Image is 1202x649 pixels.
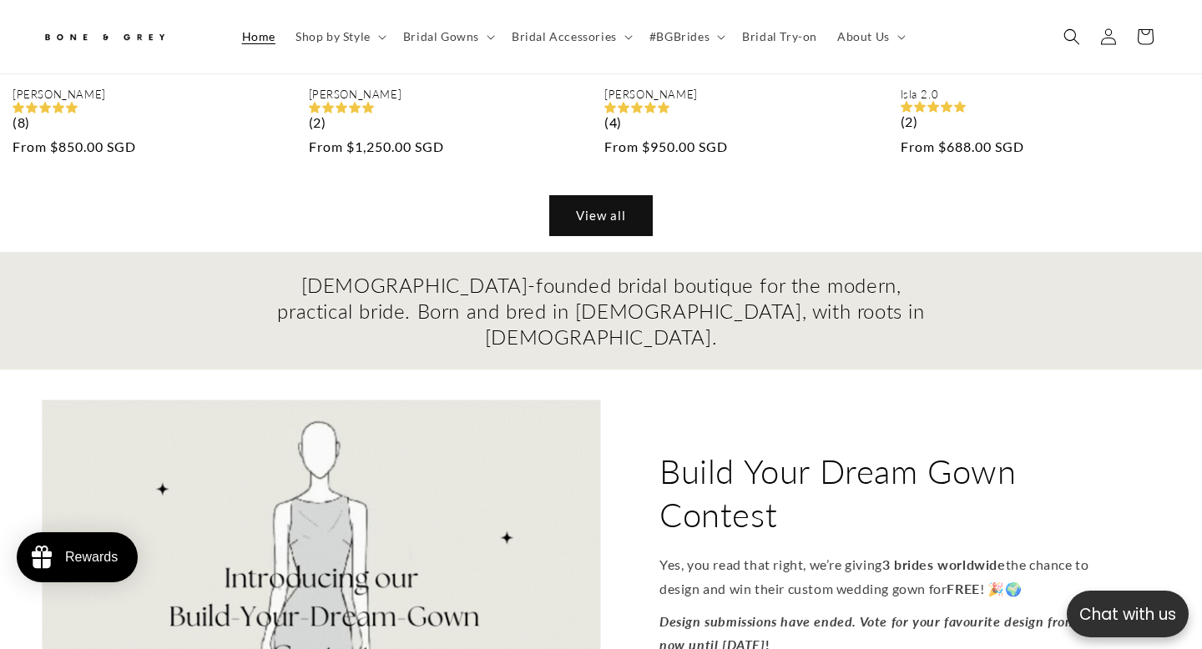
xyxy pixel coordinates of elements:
summary: About Us [827,19,912,54]
a: [PERSON_NAME] [604,88,894,102]
div: Rewards [65,550,118,565]
a: View all products in the Ready-to-Wear Collection collection [550,196,652,235]
a: Bridal Try-on [732,19,827,54]
summary: #BGBrides [639,19,732,54]
span: Bridal Gowns [403,29,479,44]
h2: [DEMOGRAPHIC_DATA]-founded bridal boutique for the modern, practical bride. Born and bred in [DEM... [275,272,927,350]
h2: Build Your Dream Gown Contest [659,450,1102,536]
a: [PERSON_NAME] [309,88,598,102]
a: Isla 2.0 [901,88,1190,102]
a: Bone and Grey Bridal [36,17,215,57]
span: Bridal Accessories [512,29,617,44]
strong: 3 brides worldwide [882,556,1006,572]
span: Bridal Try-on [742,29,817,44]
a: Home [232,19,285,54]
span: #BGBrides [649,29,710,44]
p: Yes, you read that right, we’re giving the chance to design and win their custom wedding gown for... [659,553,1102,601]
span: About Us [837,29,890,44]
summary: Bridal Gowns [393,19,502,54]
img: Bone and Grey Bridal [42,23,167,51]
summary: Shop by Style [285,19,393,54]
button: Open chatbox [1067,591,1189,637]
span: Shop by Style [295,29,371,44]
summary: Search [1053,18,1090,55]
span: Home [242,29,275,44]
a: [PERSON_NAME] [13,88,302,102]
summary: Bridal Accessories [502,19,639,54]
strong: FREE [947,581,979,596]
p: Chat with us [1067,602,1189,626]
